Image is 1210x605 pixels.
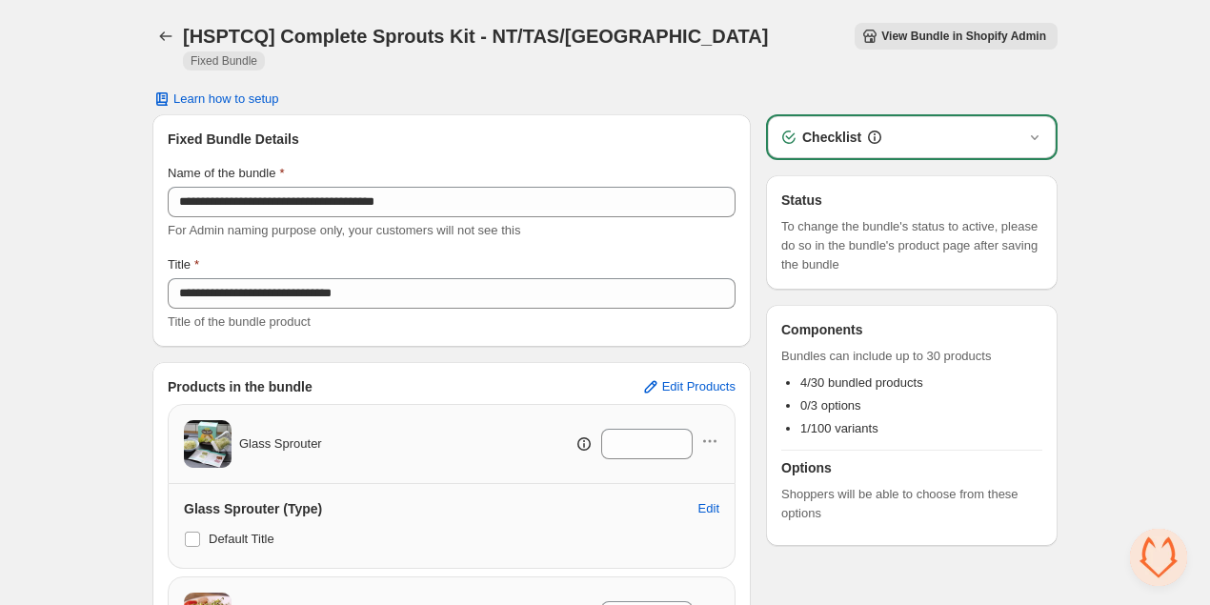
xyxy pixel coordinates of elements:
[183,25,768,48] h1: [HSPTCQ] Complete Sprouts Kit - NT/TAS/[GEOGRAPHIC_DATA]
[781,320,863,339] h3: Components
[239,434,322,454] span: Glass Sprouter
[800,421,878,435] span: 1/100 variants
[781,347,1042,366] span: Bundles can include up to 30 products
[800,375,923,390] span: 4/30 bundled products
[168,314,311,329] span: Title of the bundle product
[168,223,520,237] span: For Admin naming purpose only, your customers will not see this
[168,130,736,149] h3: Fixed Bundle Details
[184,420,232,468] img: Glass Sprouter
[698,501,719,516] span: Edit
[168,377,313,396] h3: Products in the bundle
[191,53,257,69] span: Fixed Bundle
[168,255,199,274] label: Title
[168,164,285,183] label: Name of the bundle
[781,458,1042,477] h3: Options
[152,23,179,50] button: Back
[173,91,279,107] span: Learn how to setup
[855,23,1058,50] button: View Bundle in Shopify Admin
[141,86,291,112] button: Learn how to setup
[781,217,1042,274] span: To change the bundle's status to active, please do so in the bundle's product page after saving t...
[662,379,736,394] span: Edit Products
[881,29,1046,44] span: View Bundle in Shopify Admin
[630,372,747,402] button: Edit Products
[1130,529,1187,586] div: Open chat
[781,485,1042,523] span: Shoppers will be able to choose from these options
[184,499,322,518] h3: Glass Sprouter (Type)
[802,128,861,147] h3: Checklist
[209,532,274,546] span: Default Title
[800,398,861,413] span: 0/3 options
[687,494,731,524] button: Edit
[781,191,1042,210] h3: Status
